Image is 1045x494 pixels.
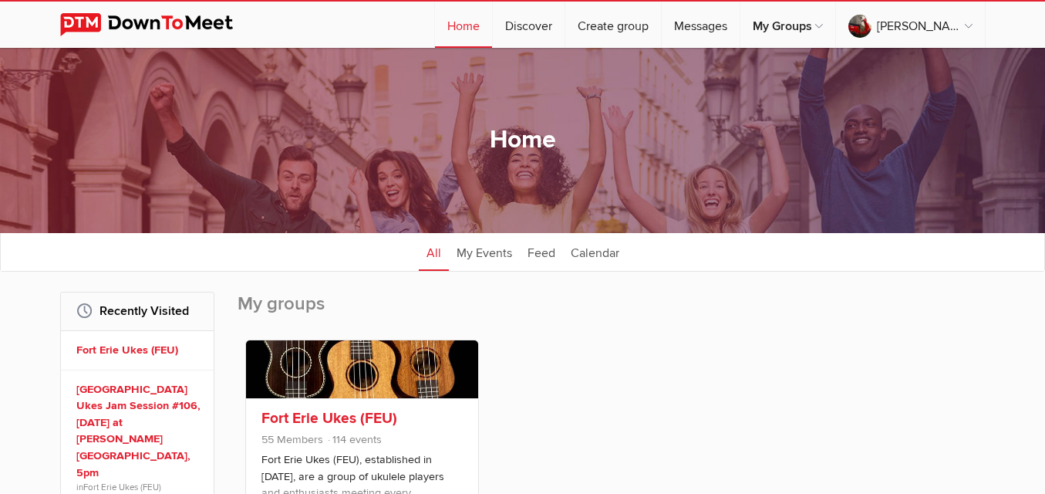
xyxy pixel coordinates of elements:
span: 55 Members [261,433,323,446]
a: All [419,232,449,271]
a: Home [435,2,492,48]
h2: Recently Visited [76,293,198,330]
a: [PERSON_NAME] [836,2,985,48]
a: Feed [520,232,563,271]
a: My Events [449,232,520,271]
h2: My groups [238,292,986,332]
h1: Home [490,124,556,157]
a: Fort Erie Ukes (FEU) [261,409,397,428]
span: 114 events [326,433,382,446]
a: Fort Erie Ukes (FEU) [76,342,203,359]
img: DownToMeet [60,13,257,36]
a: Fort Erie Ukes (FEU) [83,482,161,492]
a: My Groups [740,2,835,48]
span: in [76,481,203,493]
a: Discover [493,2,565,48]
a: [GEOGRAPHIC_DATA] Ukes Jam Session #106, [DATE] at [PERSON_NAME][GEOGRAPHIC_DATA], 5pm [76,381,203,482]
a: Messages [662,2,740,48]
a: Calendar [563,232,627,271]
a: Create group [565,2,661,48]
